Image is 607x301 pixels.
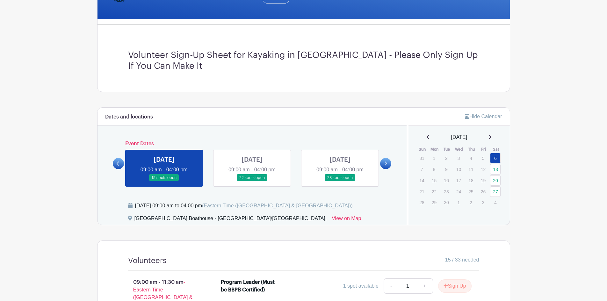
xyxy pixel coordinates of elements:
[105,114,153,120] h6: Dates and locations
[465,114,502,119] a: Hide Calendar
[441,187,452,197] p: 23
[416,176,427,185] p: 14
[429,164,439,174] p: 8
[429,146,441,153] th: Mon
[221,278,276,294] div: Program Leader (Must be BBPB Certified)
[343,282,379,290] div: 1 spot available
[332,215,361,225] a: View on Map
[416,153,427,163] p: 31
[441,176,452,185] p: 16
[490,175,501,186] a: 20
[135,202,353,210] div: [DATE] 09:00 am to 04:00 pm
[490,153,501,163] a: 6
[429,197,439,207] p: 29
[124,141,380,147] h6: Event Dates
[445,256,479,264] span: 15 / 33 needed
[490,186,501,197] a: 27
[416,146,429,153] th: Sun
[429,187,439,197] p: 22
[416,164,427,174] p: 7
[441,146,453,153] th: Tue
[416,187,427,197] p: 21
[128,256,167,265] h4: Volunteers
[441,164,452,174] p: 9
[429,153,439,163] p: 1
[441,197,452,207] p: 30
[453,164,464,174] p: 10
[451,133,467,141] span: [DATE]
[438,279,472,293] button: Sign Up
[478,146,490,153] th: Fri
[490,197,501,207] p: 4
[478,176,488,185] p: 19
[466,176,476,185] p: 18
[490,164,501,175] a: 13
[478,187,488,197] p: 26
[490,146,502,153] th: Sat
[429,176,439,185] p: 15
[453,197,464,207] p: 1
[466,153,476,163] p: 4
[128,50,479,71] h3: Volunteer Sign-Up Sheet for Kayaking in [GEOGRAPHIC_DATA] - Please Only Sign Up If You Can Make It
[478,153,488,163] p: 5
[453,153,464,163] p: 3
[416,197,427,207] p: 28
[417,278,433,294] a: +
[466,197,476,207] p: 2
[466,187,476,197] p: 25
[202,203,353,208] span: (Eastern Time ([GEOGRAPHIC_DATA] & [GEOGRAPHIC_DATA]))
[441,153,452,163] p: 2
[453,187,464,197] p: 24
[478,197,488,207] p: 3
[453,176,464,185] p: 17
[384,278,398,294] a: -
[453,146,466,153] th: Wed
[466,164,476,174] p: 11
[134,215,327,225] div: [GEOGRAPHIC_DATA] Boathouse - [GEOGRAPHIC_DATA]/[GEOGRAPHIC_DATA],
[465,146,478,153] th: Thu
[478,164,488,174] p: 12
